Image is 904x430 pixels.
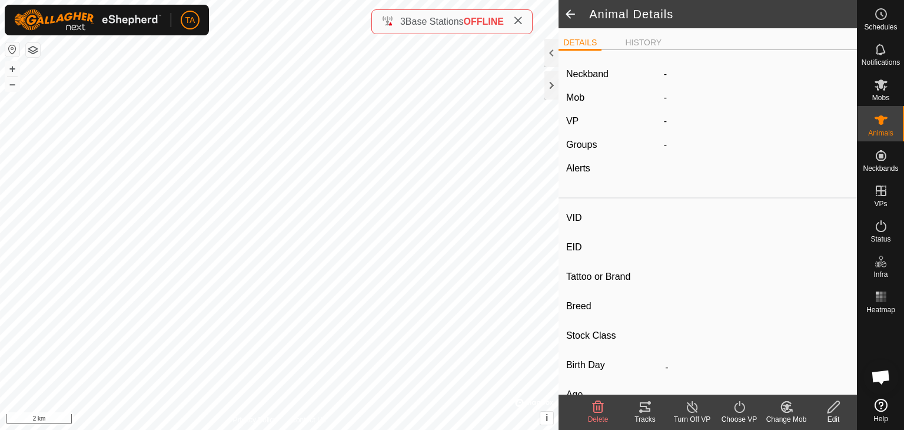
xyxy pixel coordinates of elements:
label: Neckband [566,67,609,81]
h2: Animal Details [589,7,857,21]
span: Delete [588,415,609,424]
span: i [546,413,548,423]
span: Neckbands [863,165,898,172]
span: Status [870,236,890,243]
span: VPs [874,200,887,207]
span: Schedules [864,24,897,31]
label: Stock Class [566,328,660,343]
a: Privacy Policy [233,415,277,425]
span: Infra [873,271,888,278]
li: DETAILS [559,37,601,51]
li: HISTORY [620,37,666,49]
div: Open chat [863,359,899,395]
div: Edit [810,414,857,425]
span: Mobs [872,94,889,101]
span: 3 [400,16,406,27]
app-display-virtual-paddock-transition: - [664,116,667,126]
div: - [659,138,855,152]
span: OFFLINE [464,16,504,27]
button: i [540,412,553,425]
span: Help [873,415,888,422]
button: Reset Map [5,42,19,57]
div: Change Mob [763,414,810,425]
div: Turn Off VP [669,414,716,425]
label: Age [566,387,660,402]
span: Notifications [862,59,900,66]
label: Groups [566,140,597,150]
button: – [5,77,19,91]
label: EID [566,240,660,255]
button: + [5,62,19,76]
span: - [664,92,667,102]
label: Alerts [566,163,590,173]
label: Breed [566,299,660,314]
img: Gallagher Logo [14,9,161,31]
span: Heatmap [866,306,895,313]
label: Tattoo or Brand [566,269,660,285]
span: TA [185,14,195,27]
label: VP [566,116,579,126]
label: - [664,67,667,81]
a: Help [858,394,904,427]
label: Birth Day [566,358,660,373]
span: Base Stations [406,16,464,27]
button: Map Layers [26,43,40,57]
label: VID [566,210,660,226]
a: Contact Us [291,415,325,425]
label: Mob [566,92,584,102]
span: Animals [868,130,893,137]
div: Choose VP [716,414,763,425]
div: Tracks [621,414,669,425]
